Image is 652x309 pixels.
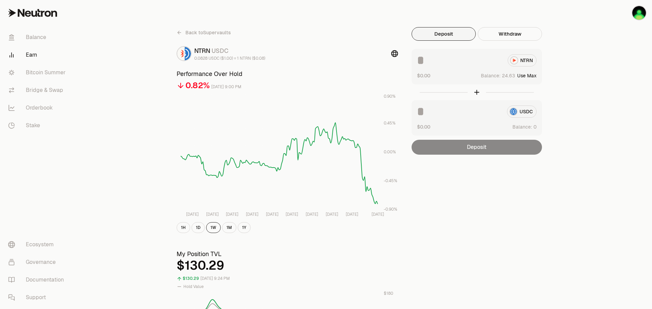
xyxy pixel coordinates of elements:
[222,222,236,233] button: 1M
[417,123,430,130] button: $0.00
[185,80,210,91] div: 0.82%
[206,212,219,217] tspan: [DATE]
[326,212,338,217] tspan: [DATE]
[3,236,73,253] a: Ecosystem
[384,291,393,296] tspan: $180
[3,271,73,289] a: Documentation
[183,275,199,283] div: $130.29
[3,81,73,99] a: Bridge & Swap
[478,27,542,41] button: Withdraw
[238,222,251,233] button: 1Y
[632,6,646,20] img: Frost_Ledger
[177,27,231,38] a: Back toSupervaults
[177,249,398,259] h3: My Position TVL
[185,47,191,60] img: USDC Logo
[384,120,396,126] tspan: 0.45%
[372,212,384,217] tspan: [DATE]
[185,29,231,36] span: Back to Supervaults
[3,289,73,306] a: Support
[212,47,229,55] span: USDC
[200,275,230,283] div: [DATE] 9:24 PM
[384,149,396,155] tspan: 0.00%
[481,72,501,79] span: Balance:
[412,27,476,41] button: Deposit
[3,46,73,64] a: Earn
[3,64,73,81] a: Bitcoin Summer
[3,117,73,134] a: Stake
[3,253,73,271] a: Governance
[186,212,199,217] tspan: [DATE]
[3,28,73,46] a: Balance
[246,212,258,217] tspan: [DATE]
[177,47,183,60] img: NTRN Logo
[384,94,396,99] tspan: 0.90%
[211,83,241,91] div: [DATE] 9:00 PM
[177,259,398,272] div: $130.29
[346,212,358,217] tspan: [DATE]
[192,222,205,233] button: 1D
[286,212,298,217] tspan: [DATE]
[206,222,221,233] button: 1W
[517,72,537,79] button: Use Max
[226,212,238,217] tspan: [DATE]
[417,72,430,79] button: $0.00
[3,99,73,117] a: Orderbook
[266,212,278,217] tspan: [DATE]
[177,69,398,79] h3: Performance Over Hold
[306,212,318,217] tspan: [DATE]
[384,178,397,184] tspan: -0.45%
[194,46,265,56] div: NTRN
[177,222,190,233] button: 1H
[183,284,204,289] span: Hold Value
[194,56,265,61] div: 0.0828 USDC ($1.00) = 1 NTRN ($0.08)
[512,123,532,130] span: Balance:
[384,207,397,212] tspan: -0.90%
